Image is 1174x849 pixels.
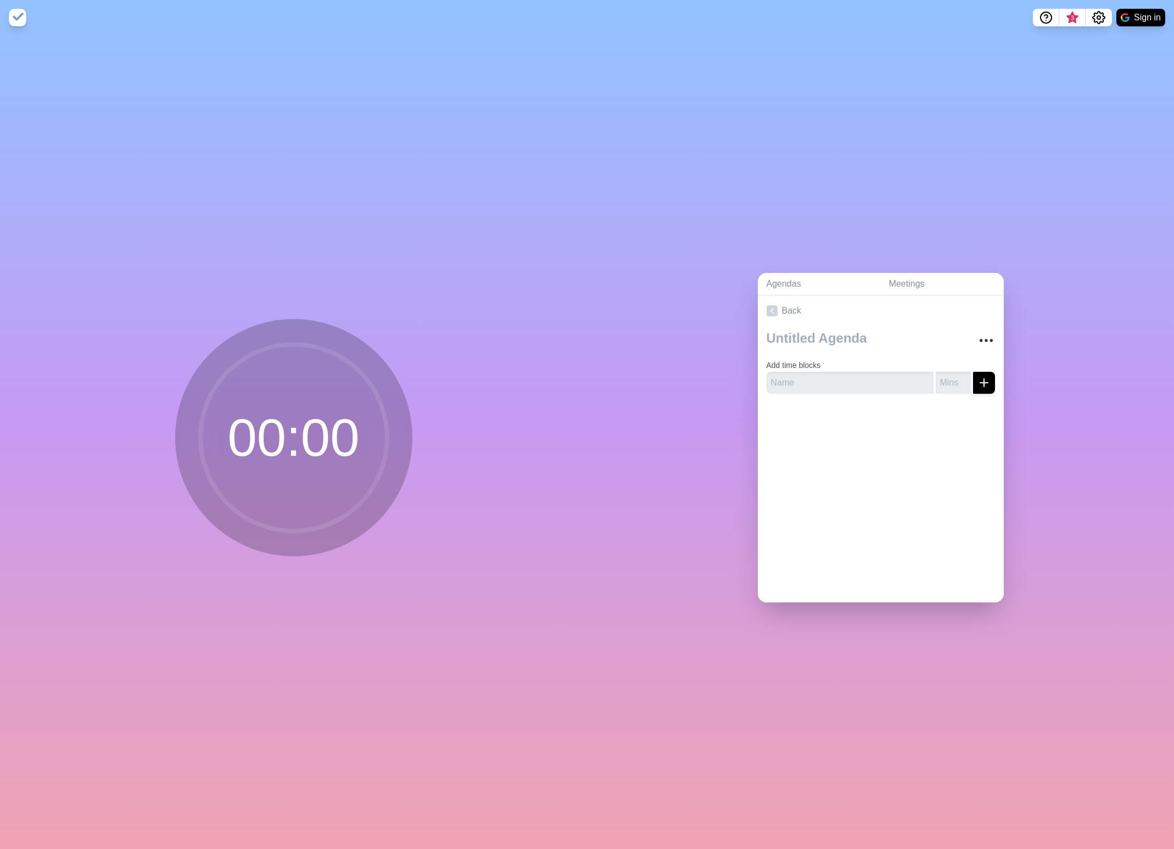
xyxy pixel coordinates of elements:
img: google logo [1121,13,1130,22]
a: Meetings [880,273,1004,295]
img: timeblocks logo [9,9,26,26]
button: Help [1033,9,1059,26]
button: Settings [1086,9,1112,26]
a: Agendas [758,273,880,295]
button: Sign in [1116,9,1165,26]
input: Name [767,372,933,394]
button: More [975,329,997,351]
input: Mins [936,372,971,394]
a: Back [758,295,1004,326]
button: What’s new [1059,9,1086,26]
span: 3 [1068,14,1077,23]
label: Add time blocks [767,361,821,370]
